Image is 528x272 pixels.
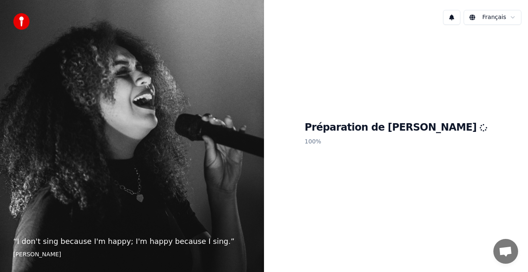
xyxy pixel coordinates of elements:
[493,239,518,264] div: Ouvrir le chat
[305,134,488,149] p: 100 %
[13,13,30,30] img: youka
[13,236,251,247] p: “ I don't sing because I'm happy; I'm happy because I sing. ”
[13,251,251,259] footer: [PERSON_NAME]
[305,121,488,134] h1: Préparation de [PERSON_NAME]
